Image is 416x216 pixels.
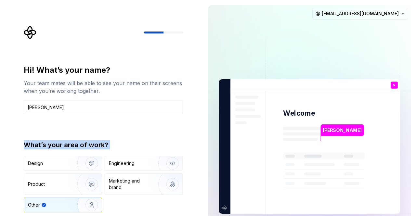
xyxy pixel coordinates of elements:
[24,65,183,75] div: Hi! What’s your name?
[24,26,37,39] svg: Supernova Logo
[24,100,183,114] input: Han Solo
[109,178,153,191] div: Marketing and brand
[28,160,43,167] div: Design
[24,79,183,95] div: Your team mates will be able to see your name on their screens when you’re working together.
[28,202,40,208] div: Other
[393,83,395,87] p: S
[312,8,408,19] button: [EMAIL_ADDRESS][DOMAIN_NAME]
[24,140,183,149] div: What’s your area of work?
[109,160,135,167] div: Engineering
[28,181,45,187] div: Product
[322,10,399,17] span: [EMAIL_ADDRESS][DOMAIN_NAME]
[283,108,315,118] p: Welcome
[323,127,362,134] p: [PERSON_NAME]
